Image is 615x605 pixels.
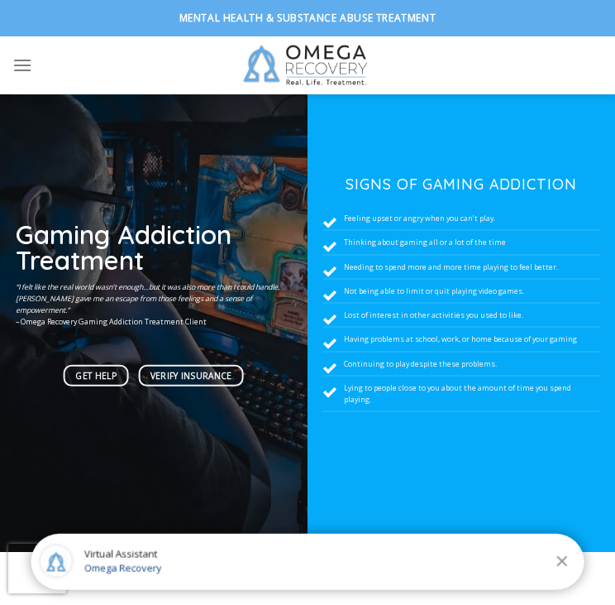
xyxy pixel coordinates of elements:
li: Lost of interest in other activities you used to like. [323,304,600,328]
img: Omega Recovery [236,36,380,94]
a: Menu [12,45,32,85]
em: “I felt like the real world wasn’t enough…but it was also more than I could handle. [PERSON_NAME]... [16,281,279,315]
span: Verify Insurance [150,369,232,382]
strong: Mental Health & Substance Abuse Treatment [179,11,436,25]
span: Get Help [75,369,116,382]
li: Feeling upset or angry when you can’t play. [323,207,600,231]
li: Having problems at school, work, or home because of your gaming [323,328,600,352]
li: Lying to people close to you about the amount of time you spend playing. [323,376,600,412]
h1: Gaming Addiction Treatment [16,222,293,274]
li: Continuing to play despite these problems. [323,352,600,376]
p: – Omega Recovery Gaming Addiction Treatment Client [16,281,293,328]
li: Needing to spend more and more time playing to feel better. [323,255,600,279]
h3: Signs of Gaming Addiction [323,176,600,191]
a: Get Help [64,365,128,387]
li: Not being able to limit or quit playing video games. [323,279,600,303]
a: Verify Insurance [138,365,244,387]
iframe: reCAPTCHA [8,544,66,593]
li: Thinking about gaming all or a lot of the time [323,231,600,255]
